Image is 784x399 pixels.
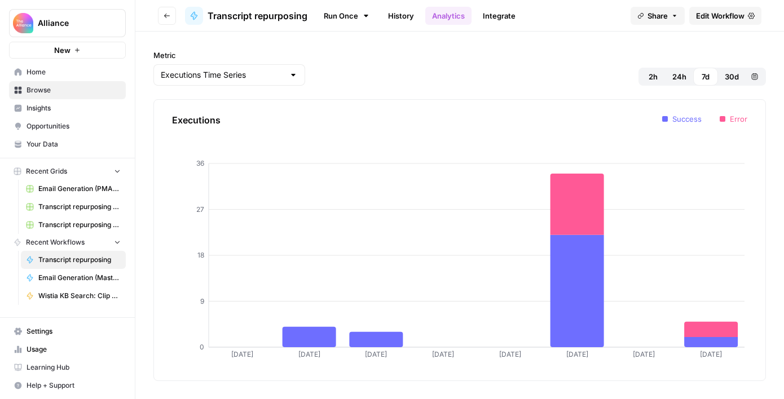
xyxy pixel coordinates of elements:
[9,117,126,135] a: Opportunities
[153,50,305,61] label: Metric
[185,7,307,25] a: Transcript repurposing
[566,350,588,358] tspan: [DATE]
[26,237,85,247] span: Recent Workflows
[21,198,126,216] a: Transcript repurposing (CMO)
[208,9,307,23] span: Transcript repurposing
[161,69,284,81] input: Executions Time Series
[38,184,121,194] span: Email Generation (PMA) - OLD
[196,159,204,167] tspan: 36
[672,71,686,82] span: 24h
[21,287,126,305] a: Wistia KB Search: Clip & Takeaway Generator
[196,205,204,214] tspan: 27
[27,362,121,373] span: Learning Hub
[27,85,121,95] span: Browse
[689,7,761,25] a: Edit Workflow
[21,251,126,269] a: Transcript repurposing
[648,10,668,21] span: Share
[365,350,387,358] tspan: [DATE]
[9,163,126,180] button: Recent Grids
[700,350,722,358] tspan: [DATE]
[476,7,522,25] a: Integrate
[9,63,126,81] a: Home
[9,135,126,153] a: Your Data
[54,45,71,56] span: New
[27,344,121,354] span: Usage
[200,343,204,351] tspan: 0
[38,255,121,265] span: Transcript repurposing
[696,10,745,21] span: Edit Workflow
[21,180,126,198] a: Email Generation (PMA) - OLD
[9,99,126,117] a: Insights
[9,81,126,99] a: Browse
[381,7,421,25] a: History
[725,71,739,82] span: 30d
[316,6,377,25] a: Run Once
[197,251,204,259] tspan: 18
[26,166,67,176] span: Recent Grids
[720,113,747,125] li: Error
[200,297,204,305] tspan: 9
[641,68,666,86] button: 2h
[38,202,121,212] span: Transcript repurposing (CMO)
[27,326,121,336] span: Settings
[38,17,106,29] span: Alliance
[9,340,126,358] a: Usage
[432,350,454,358] tspan: [DATE]
[38,273,121,283] span: Email Generation (Master)
[662,113,702,125] li: Success
[425,7,472,25] a: Analytics
[718,68,746,86] button: 30d
[9,234,126,251] button: Recent Workflows
[231,350,253,358] tspan: [DATE]
[702,71,710,82] span: 7d
[298,350,320,358] tspan: [DATE]
[38,220,121,230] span: Transcript repurposing (PLA)
[21,269,126,287] a: Email Generation (Master)
[38,291,121,301] span: Wistia KB Search: Clip & Takeaway Generator
[9,358,126,376] a: Learning Hub
[9,9,126,37] button: Workspace: Alliance
[27,103,121,113] span: Insights
[9,42,126,59] button: New
[27,380,121,391] span: Help + Support
[649,71,658,82] span: 2h
[27,139,121,149] span: Your Data
[499,350,521,358] tspan: [DATE]
[27,67,121,77] span: Home
[666,68,693,86] button: 24h
[633,350,655,358] tspan: [DATE]
[13,13,33,33] img: Alliance Logo
[9,376,126,394] button: Help + Support
[9,322,126,340] a: Settings
[21,216,126,234] a: Transcript repurposing (PLA)
[27,121,121,131] span: Opportunities
[631,7,685,25] button: Share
